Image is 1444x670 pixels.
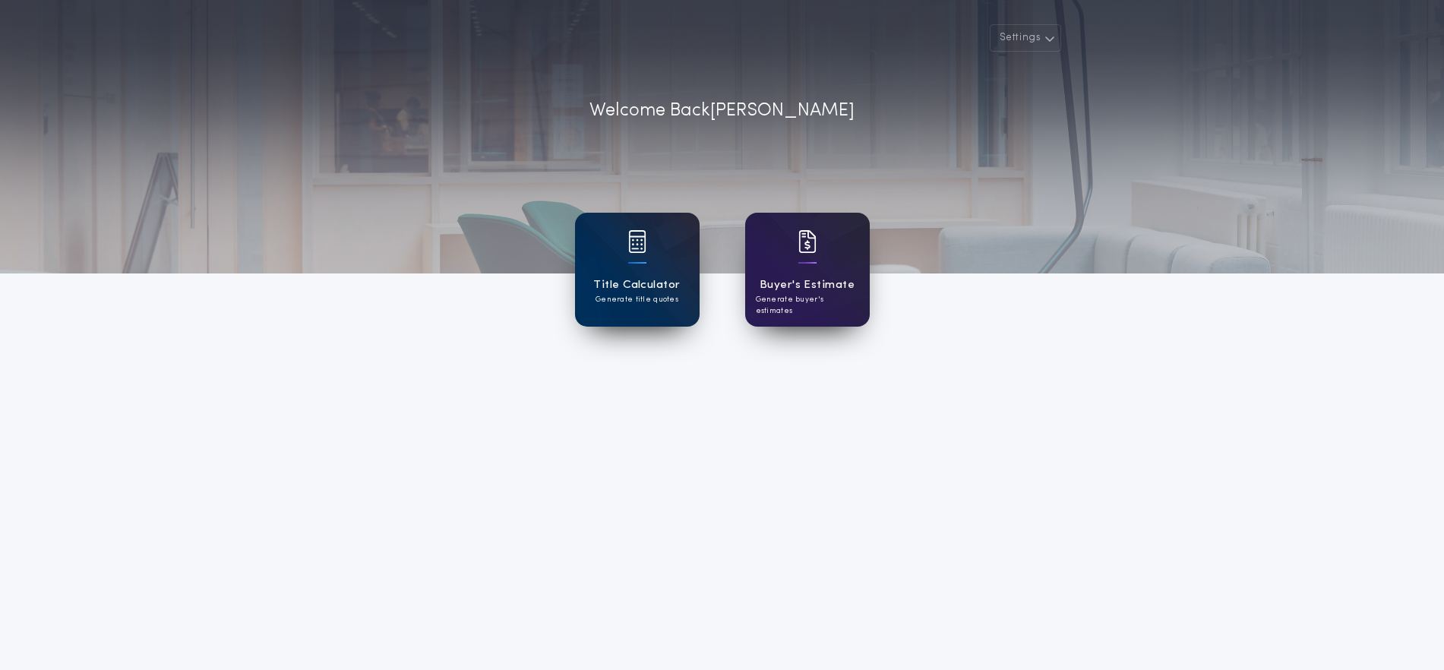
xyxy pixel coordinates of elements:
[575,213,700,327] a: card iconTitle CalculatorGenerate title quotes
[593,277,680,294] h1: Title Calculator
[745,213,870,327] a: card iconBuyer's EstimateGenerate buyer's estimates
[589,97,855,125] p: Welcome Back [PERSON_NAME]
[596,294,678,305] p: Generate title quotes
[990,24,1061,52] button: Settings
[798,230,817,253] img: card icon
[760,277,855,294] h1: Buyer's Estimate
[756,294,859,317] p: Generate buyer's estimates
[628,230,646,253] img: card icon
